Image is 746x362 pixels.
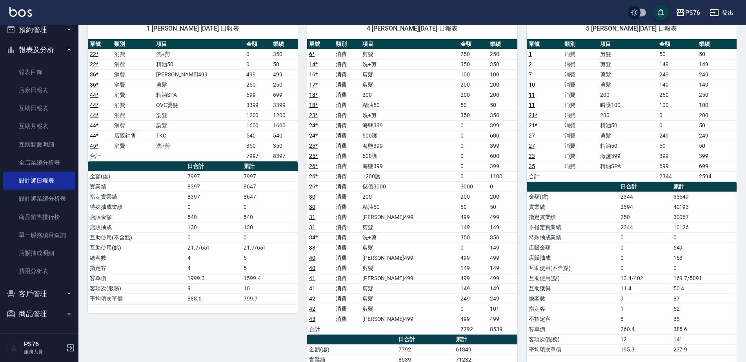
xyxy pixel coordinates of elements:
td: 350 [459,59,488,69]
a: 42 [309,306,315,312]
td: [PERSON_NAME]499 [360,212,459,222]
td: 1600 [244,120,271,130]
td: 剪髮 [598,59,657,69]
td: 消費 [562,100,598,110]
th: 單號 [88,39,112,49]
td: 50 [271,59,298,69]
td: 149 [488,222,517,232]
td: 399 [488,141,517,151]
td: 249 [657,130,697,141]
img: Logo [9,7,32,17]
td: 消費 [562,80,598,90]
td: 指定實業績 [88,192,186,202]
td: 洗+剪 [154,141,244,151]
td: 499 [488,212,517,222]
td: 不指定實業績 [527,222,619,232]
td: [PERSON_NAME]499 [154,69,244,80]
a: 設計師業績分析表 [3,190,75,208]
td: 消費 [562,49,598,59]
td: 7997 [242,171,298,181]
th: 項目 [154,39,244,49]
td: 1200 [244,110,271,120]
td: 350 [271,49,298,59]
td: 精油SPA [154,90,244,100]
td: 2594 [619,202,671,212]
td: 249 [657,69,697,80]
td: 總客數 [88,253,186,263]
td: 剪髮 [360,243,459,253]
td: 金額(虛) [88,171,186,181]
td: 0 [488,181,517,192]
td: 互助使用(點) [88,243,186,253]
td: 200 [360,192,459,202]
td: 消費 [334,110,360,120]
td: 1600 [271,120,298,130]
td: 金額(虛) [527,192,619,202]
td: 3000 [459,181,488,192]
td: 染髮 [154,120,244,130]
td: 指定實業績 [527,212,619,222]
a: 33 [529,153,535,159]
a: 設計師日報表 [3,172,75,190]
td: 0 [186,232,242,243]
a: 35 [529,163,535,169]
a: 互助點數明細 [3,136,75,154]
span: 5 [PERSON_NAME][DATE] 日報表 [536,25,727,33]
a: 41 [309,275,315,281]
a: 店家日報表 [3,81,75,99]
a: 報表目錄 [3,63,75,81]
td: 消費 [562,151,598,161]
button: 報表及分析 [3,40,75,60]
a: 單一服務項目查詢 [3,226,75,244]
td: 100 [697,100,737,110]
td: 海鹽399 [360,120,459,130]
td: 實業績 [88,181,186,192]
td: 消費 [334,243,360,253]
table: a dense table [88,161,298,304]
td: 消費 [562,59,598,69]
div: PS76 [685,8,700,18]
td: 消費 [562,161,598,171]
td: 合計 [88,151,112,161]
td: 50 [657,141,697,151]
td: 1200護 [360,171,459,181]
td: 499 [271,69,298,80]
td: 250 [271,80,298,90]
td: 499 [488,253,517,263]
button: 商品管理 [3,304,75,324]
td: 瞬護100 [598,100,657,110]
td: 8647 [242,192,298,202]
td: 消費 [334,202,360,212]
td: 200 [459,90,488,100]
a: 40 [309,255,315,261]
td: 剪髮 [360,222,459,232]
td: 儲值3000 [360,181,459,192]
td: 0 [244,49,271,59]
td: 40193 [671,202,737,212]
td: 350 [244,141,271,151]
td: 2344 [657,171,697,181]
td: 0 [459,130,488,141]
td: 7997 [186,171,242,181]
td: 消費 [334,90,360,100]
td: 店販金額 [527,243,619,253]
a: 27 [529,143,535,149]
td: 350 [271,141,298,151]
td: 5 [242,253,298,263]
th: 業績 [697,39,737,49]
a: 30 [309,204,315,210]
td: 149 [657,59,697,69]
td: 50 [488,202,517,212]
td: 399 [657,151,697,161]
td: 剪髮 [154,80,244,90]
td: 499 [244,69,271,80]
td: 店販抽成 [88,222,186,232]
td: 600 [488,151,517,161]
td: 店販金額 [88,212,186,222]
td: 100 [488,69,517,80]
a: 商品銷售排行榜 [3,208,75,226]
td: 200 [488,90,517,100]
td: 洗+剪 [360,232,459,243]
th: 業績 [271,39,298,49]
td: 剪髮 [360,49,459,59]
